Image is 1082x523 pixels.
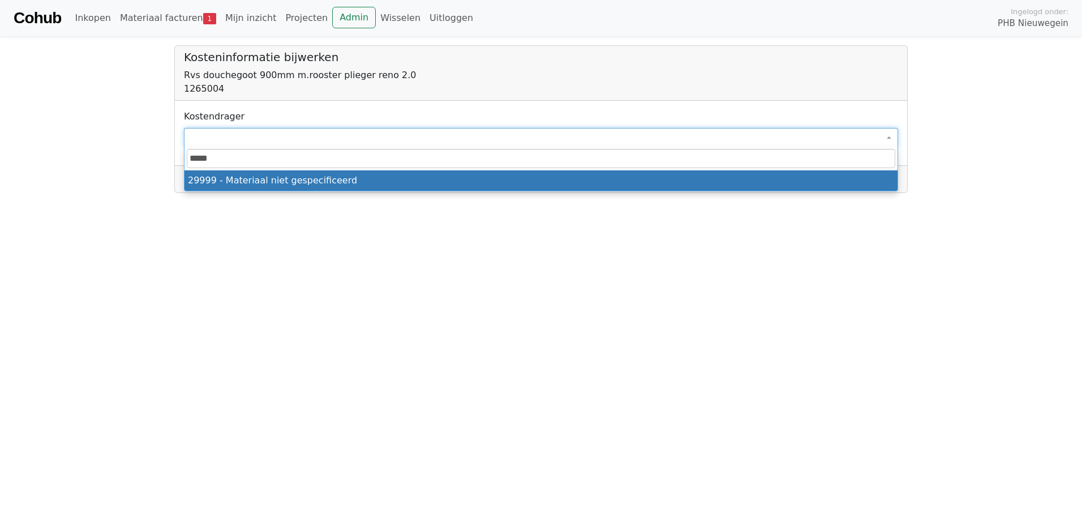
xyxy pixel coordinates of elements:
[184,50,898,64] h5: Kosteninformatie bijwerken
[70,7,115,29] a: Inkopen
[184,170,898,191] li: 29999 - Materiaal niet gespecificeerd
[998,17,1068,30] span: PHB Nieuwegein
[184,82,898,96] div: 1265004
[1011,6,1068,17] span: Ingelogd onder:
[115,7,221,29] a: Materiaal facturen1
[425,7,478,29] a: Uitloggen
[14,5,61,32] a: Cohub
[184,68,898,82] div: Rvs douchegoot 900mm m.rooster plieger reno 2.0
[376,7,425,29] a: Wisselen
[332,7,376,28] a: Admin
[221,7,281,29] a: Mijn inzicht
[281,7,332,29] a: Projecten
[184,110,244,123] label: Kostendrager
[203,13,216,24] span: 1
